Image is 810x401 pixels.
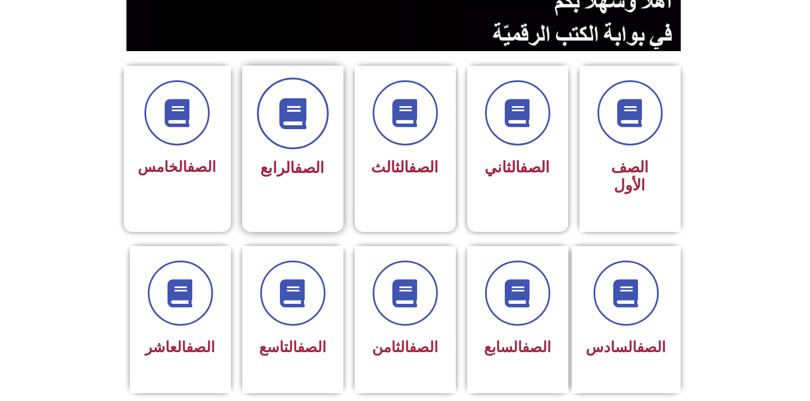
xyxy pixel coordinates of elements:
[409,158,439,176] a: الصف
[372,339,438,356] span: الثامن
[409,339,438,356] a: الصف
[484,339,551,356] span: السابع
[637,339,666,356] a: الصف
[521,158,550,176] a: الصف
[372,158,439,176] span: الثالث
[188,158,216,175] a: الصف
[522,339,551,356] a: الصف
[138,158,216,175] span: الخامس
[611,158,649,194] span: الصف الأول
[485,158,550,176] span: الثاني
[187,339,215,356] a: الصف
[146,339,215,356] span: العاشر
[586,339,666,356] span: السادس
[259,339,326,356] span: التاسع
[261,159,325,177] span: الرابع
[295,159,325,177] a: الصف
[297,339,326,356] a: الصف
